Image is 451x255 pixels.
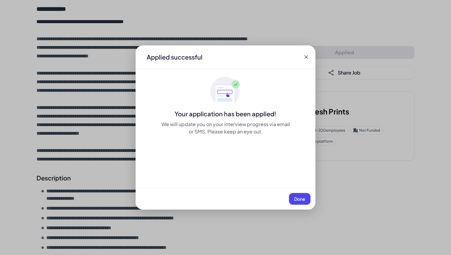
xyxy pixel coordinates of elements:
button: Done [289,193,310,205]
div: Your application has been applied! [136,110,315,118]
div: We will update you on your interview progress via email or SMS. Please keep an eye out. [160,121,291,135]
img: ApplyedMaskGroup3.svg [210,76,241,107]
span: Done [294,196,305,202]
div: Applied successful [147,53,202,61]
